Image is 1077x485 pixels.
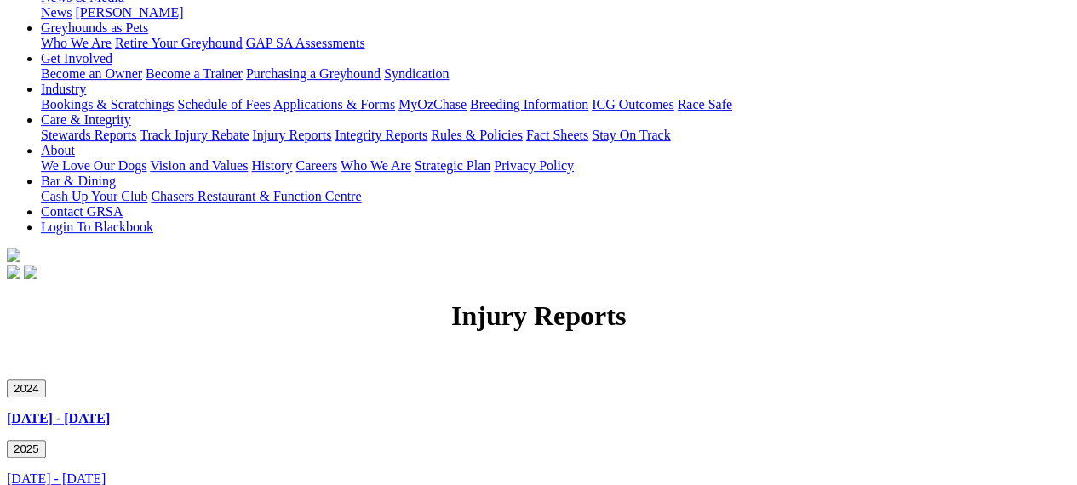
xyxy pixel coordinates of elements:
[41,189,1070,204] div: Bar & Dining
[451,300,626,331] strong: Injury Reports
[41,51,112,66] a: Get Involved
[146,66,243,81] a: Become a Trainer
[431,128,523,142] a: Rules & Policies
[140,128,249,142] a: Track Injury Rebate
[7,265,20,279] img: facebook.svg
[592,128,670,142] a: Stay On Track
[150,158,248,173] a: Vision and Values
[470,97,588,111] a: Breeding Information
[384,66,449,81] a: Syndication
[494,158,574,173] a: Privacy Policy
[41,158,146,173] a: We Love Our Dogs
[273,97,395,111] a: Applications & Forms
[24,265,37,279] img: twitter.svg
[41,220,153,234] a: Login To Blackbook
[7,411,110,425] a: [DATE] - [DATE]
[115,36,243,50] a: Retire Your Greyhound
[41,66,1070,82] div: Get Involved
[295,158,337,173] a: Careers
[41,5,72,20] a: News
[41,174,116,188] a: Bar & Dining
[341,158,411,173] a: Who We Are
[41,128,1070,143] div: Care & Integrity
[41,97,174,111] a: Bookings & Scratchings
[7,248,20,262] img: logo-grsa-white.png
[41,189,147,203] a: Cash Up Your Club
[252,128,331,142] a: Injury Reports
[415,158,490,173] a: Strategic Plan
[41,82,86,96] a: Industry
[41,128,136,142] a: Stewards Reports
[246,36,365,50] a: GAP SA Assessments
[151,189,361,203] a: Chasers Restaurant & Function Centre
[7,440,46,458] button: 2025
[177,97,270,111] a: Schedule of Fees
[335,128,427,142] a: Integrity Reports
[41,66,142,81] a: Become an Owner
[41,143,75,157] a: About
[526,128,588,142] a: Fact Sheets
[246,66,381,81] a: Purchasing a Greyhound
[7,379,46,397] button: 2024
[41,20,148,35] a: Greyhounds as Pets
[398,97,467,111] a: MyOzChase
[41,158,1070,174] div: About
[41,204,123,219] a: Contact GRSA
[41,5,1070,20] div: News & Media
[41,97,1070,112] div: Industry
[41,112,131,127] a: Care & Integrity
[75,5,183,20] a: [PERSON_NAME]
[41,36,1070,51] div: Greyhounds as Pets
[41,36,112,50] a: Who We Are
[251,158,292,173] a: History
[677,97,731,111] a: Race Safe
[592,97,673,111] a: ICG Outcomes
